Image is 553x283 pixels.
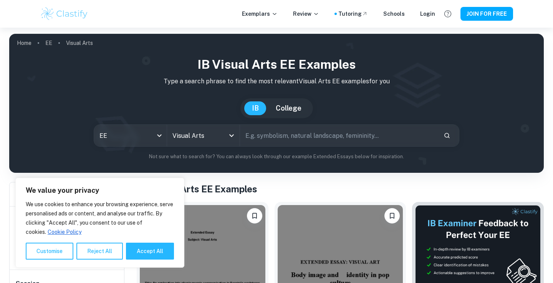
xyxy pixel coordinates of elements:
div: EE [94,125,167,146]
button: Please log in to bookmark exemplars [384,208,400,223]
a: Home [17,38,31,48]
button: Open [226,130,237,141]
a: Tutoring [338,10,368,18]
button: Please log in to bookmark exemplars [247,208,262,223]
a: Login [420,10,435,18]
a: EE [45,38,52,48]
button: Customise [26,243,73,260]
button: IB [244,101,267,115]
button: College [268,101,309,115]
p: Type a search phrase to find the most relevant Visual Arts EE examples for you [15,77,538,86]
p: Visual Arts [66,39,93,47]
a: Cookie Policy [47,228,82,235]
button: Help and Feedback [441,7,454,20]
button: Accept All [126,243,174,260]
button: Search [440,129,454,142]
div: We value your privacy [15,178,184,268]
img: profile cover [9,34,544,173]
p: We value your privacy [26,186,174,195]
p: We use cookies to enhance your browsing experience, serve personalised ads or content, and analys... [26,200,174,237]
img: Clastify logo [40,6,89,22]
p: Exemplars [242,10,278,18]
button: JOIN FOR FREE [460,7,513,21]
a: Schools [383,10,405,18]
p: Review [293,10,319,18]
h1: IB Visual Arts EE examples [15,55,538,74]
input: E.g. symbolism, natural landscape, femininity... [240,125,437,146]
h1: All Visual Arts EE Examples [137,182,544,196]
button: Reject All [76,243,123,260]
p: Not sure what to search for? You can always look through our example Extended Essays below for in... [15,153,538,161]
